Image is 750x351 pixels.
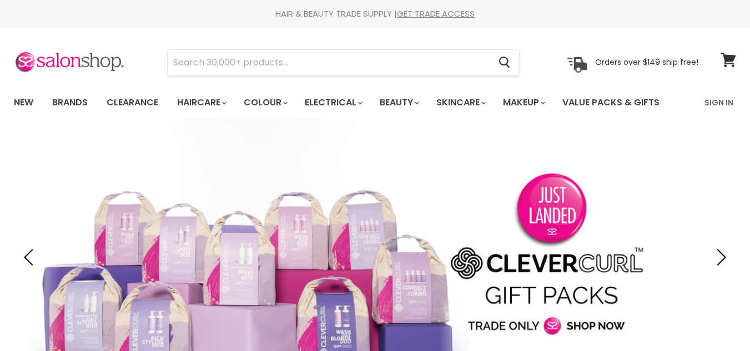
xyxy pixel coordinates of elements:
[371,91,426,114] a: Beauty
[495,91,552,114] a: Makeup
[6,91,42,114] a: New
[167,49,520,76] form: Product
[397,8,475,19] a: GET TRADE ACCESS
[296,91,369,114] a: Electrical
[235,91,294,114] a: Colour
[490,50,519,75] button: Search
[595,57,698,67] p: Orders over $149 ship free!
[554,91,668,114] a: Value Packs & Gifts
[168,50,490,75] input: Search
[44,91,96,114] a: Brands
[19,246,42,268] button: Previous
[708,246,731,268] button: Next
[98,91,167,114] a: Clearance
[6,87,683,119] ul: Main menu
[428,91,492,114] a: Skincare
[169,91,233,114] a: Haircare
[698,91,740,114] a: Sign In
